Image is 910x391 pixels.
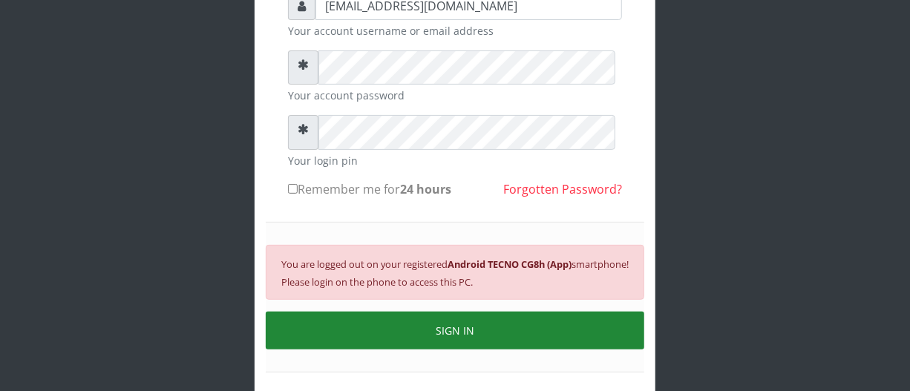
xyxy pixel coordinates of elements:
[288,184,298,194] input: Remember me for24 hours
[288,88,622,103] small: Your account password
[288,180,451,198] label: Remember me for
[448,257,572,271] b: Android TECNO CG8h (App)
[266,312,644,349] button: SIGN IN
[288,153,622,168] small: Your login pin
[503,181,622,197] a: Forgotten Password?
[281,257,629,289] small: You are logged out on your registered smartphone! Please login on the phone to access this PC.
[400,181,451,197] b: 24 hours
[288,23,622,39] small: Your account username or email address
